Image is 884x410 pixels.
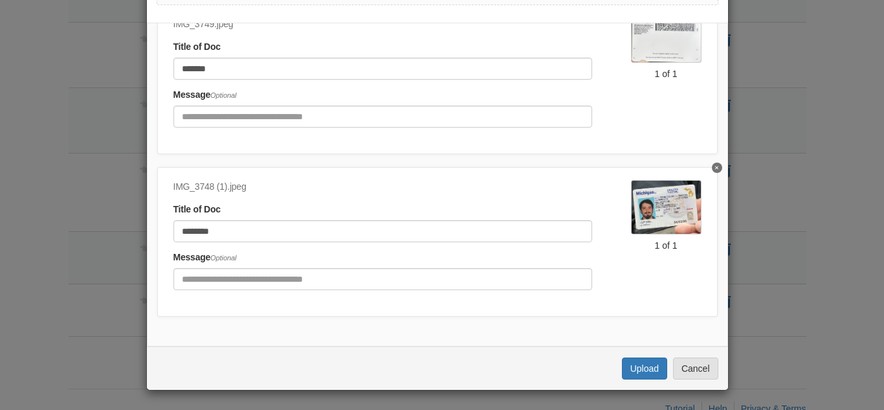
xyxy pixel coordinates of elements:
[173,88,237,102] label: Message
[173,268,592,290] input: Include any comments on this document
[631,239,702,252] div: 1 of 1
[173,180,592,194] div: IMG_3748 (1).jpeg
[631,17,702,63] img: IMG_3749.jpeg
[631,180,702,234] img: IMG_3748 (1).jpeg
[622,358,667,380] button: Upload
[173,251,237,265] label: Message
[631,67,702,80] div: 1 of 1
[173,40,221,54] label: Title of Doc
[210,91,236,99] span: Optional
[173,17,592,32] div: IMG_3749.jpeg
[173,58,592,80] input: Document Title
[173,220,592,242] input: Document Title
[173,106,592,128] input: Include any comments on this document
[673,358,718,380] button: Cancel
[712,163,722,173] button: Delete License
[210,254,236,262] span: Optional
[173,203,221,217] label: Title of Doc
